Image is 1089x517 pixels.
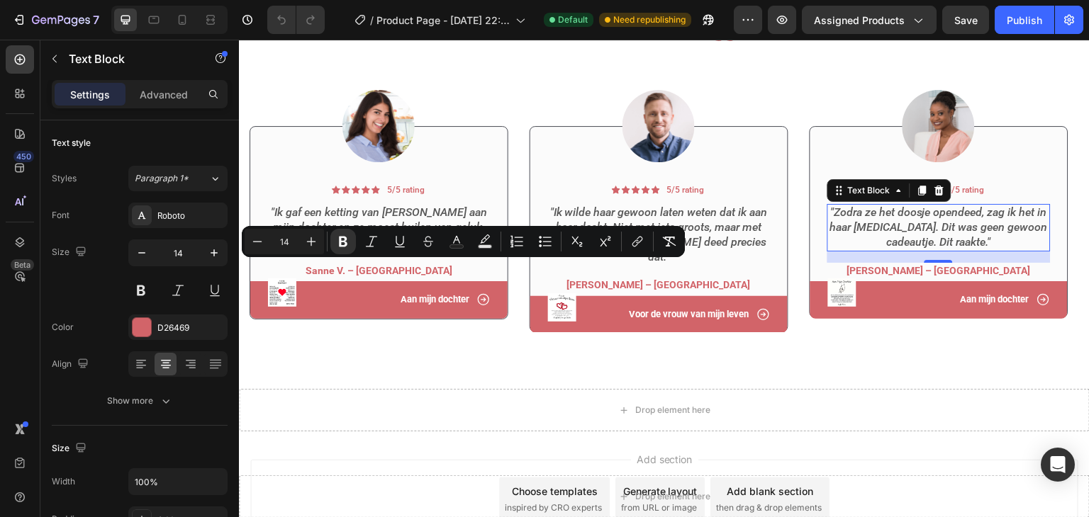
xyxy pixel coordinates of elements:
span: / [370,13,374,28]
div: Editor contextual toolbar [242,226,685,257]
div: 450 [13,151,34,162]
span: Save [954,14,978,26]
div: Size [52,439,89,458]
div: Rich Text Editor. Editing area: main [427,144,467,158]
img: gempages_577768424940241596-c2ac2f54-361d-4fb6-a9a2-5d66a7c75ba8.png [309,254,337,282]
p: Aan mijn dochter [722,254,791,266]
iframe: Design area [239,40,1089,517]
span: Paragraph 1* [135,172,189,185]
span: Need republishing [613,13,686,26]
div: Color [52,321,74,334]
span: Add section [392,412,459,427]
span: Default [558,13,588,26]
i: "Ik wilde haar gewoon laten weten dat ik aan haar dacht. Niet met iets groots, maar met iets dat ... [311,166,529,223]
button: 7 [6,6,106,34]
div: D26469 [157,322,224,334]
div: Size [52,243,89,262]
div: Align [52,355,91,374]
span: Product Page - [DATE] 22:19:29 [376,13,510,28]
p: Settings [70,87,110,102]
div: Width [52,475,75,488]
div: Text Block [606,144,654,157]
div: Beta [11,259,34,271]
input: Auto [129,469,227,494]
img: gempages_432750572815254551-a30c62f0-05e4-45ca-ac80-7f24f7eb2b9e.png [384,50,456,123]
span: Assigned Products [814,13,905,28]
div: Roboto [157,210,224,222]
strong: [PERSON_NAME] – [GEOGRAPHIC_DATA] [328,239,512,251]
i: "Zodra ze het doosje opendeed, zag ik het in haar [MEDICAL_DATA]. Dit was geen gewoon cadeautje. ... [591,166,809,209]
button: Assigned Products [802,6,937,34]
div: Rich Text Editor. Editing area: main [308,164,532,226]
div: Drop element here [396,451,471,462]
img: gempages_432750572815254551-72bb3b5b-89fc-410f-b575-ef698bf3b77d.png [664,50,736,123]
div: Show more [107,394,173,408]
div: Font [52,209,69,222]
strong: [PERSON_NAME] – [GEOGRAPHIC_DATA] [608,225,792,237]
div: Publish [1007,13,1042,28]
button: Publish [995,6,1054,34]
div: Open Intercom Messenger [1041,448,1075,482]
div: Undo/Redo [267,6,325,34]
div: Rich Text Editor. Editing area: main [308,237,532,253]
div: Drop element here [396,365,471,376]
div: Styles [52,172,77,185]
p: Advanced [140,87,188,102]
p: 7 [93,11,99,28]
p: 5/5 rating [708,145,746,157]
p: Voor de vrouw van mijn leven [391,269,510,281]
img: gempages_577768424940241596-2cbe548c-990a-4d81-99be-63665a07cf64.png [589,239,618,267]
p: 5/5 rating [428,145,466,157]
button: Paragraph 1* [128,166,228,191]
button: Show more [52,388,228,414]
button: Save [942,6,989,34]
p: Text Block [69,50,189,67]
div: Text style [52,137,91,149]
